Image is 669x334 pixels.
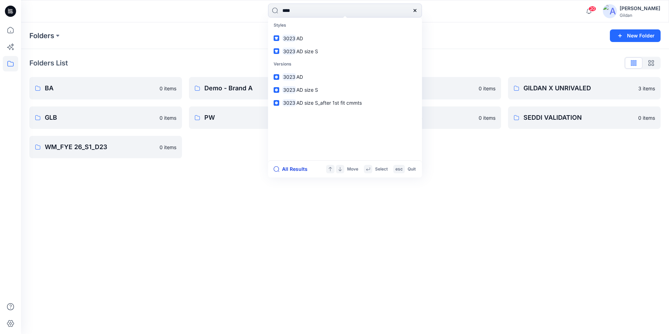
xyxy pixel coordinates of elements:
[29,31,54,41] a: Folders
[523,113,634,123] p: SEDDI VALIDATION
[29,136,182,158] a: WM_FYE 26_S1_D230 items
[269,58,421,71] p: Versions
[375,166,388,173] p: Select
[282,34,296,42] mark: 3023
[348,77,501,99] a: DESIGN TEAM0 items
[508,77,661,99] a: GILDAN X UNRIVALED3 items
[408,166,416,173] p: Quit
[269,70,421,83] a: 3023AD
[282,47,296,55] mark: 3023
[269,19,421,32] p: Styles
[508,106,661,129] a: SEDDI VALIDATION0 items
[45,83,155,93] p: BA
[160,114,176,121] p: 0 items
[29,106,182,129] a: GLB0 items
[269,83,421,96] a: 3023AD size S
[296,48,318,54] span: AD size S
[348,106,501,129] a: PW_sourced styles0 items
[189,77,341,99] a: Demo - Brand A0 items
[282,99,296,107] mark: 3023
[282,86,296,94] mark: 3023
[45,113,155,123] p: GLB
[296,74,303,80] span: AD
[523,83,634,93] p: GILDAN X UNRIVALED
[589,6,596,12] span: 20
[479,114,495,121] p: 0 items
[45,142,155,152] p: WM_FYE 26_S1_D23
[479,85,495,92] p: 0 items
[603,4,617,18] img: avatar
[282,73,296,81] mark: 3023
[296,87,318,93] span: AD size S
[638,85,655,92] p: 3 items
[620,4,660,13] div: [PERSON_NAME]
[29,58,68,68] p: Folders List
[269,32,421,45] a: 3023AD
[274,165,312,173] button: All Results
[204,113,315,123] p: PW
[395,166,403,173] p: esc
[204,83,315,93] p: Demo - Brand A
[29,77,182,99] a: BA0 items
[189,106,341,129] a: PW0 items
[620,13,660,18] div: Gildan
[638,114,655,121] p: 0 items
[160,85,176,92] p: 0 items
[269,45,421,58] a: 3023AD size S
[347,166,358,173] p: Move
[296,100,362,106] span: AD size S_after 1st fit cmmts
[160,144,176,151] p: 0 items
[269,96,421,109] a: 3023AD size S_after 1st fit cmmts
[610,29,661,42] button: New Folder
[296,35,303,41] span: AD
